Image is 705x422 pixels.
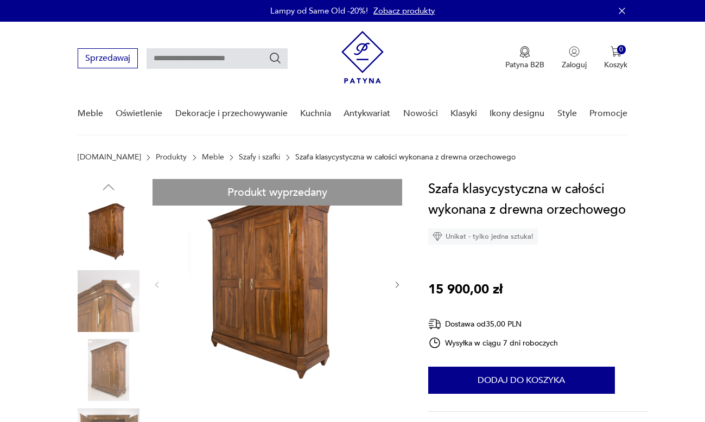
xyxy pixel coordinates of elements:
img: Ikona koszyka [611,46,621,57]
a: Szafy i szafki [239,153,280,162]
img: Ikona medalu [519,46,530,58]
img: Zdjęcie produktu Szafa klasycystyczna w całości wykonana z drewna orzechowego [173,179,382,388]
p: Lampy od Same Old -20%! [270,5,368,16]
p: Zaloguj [562,60,587,70]
a: Promocje [589,93,627,135]
p: Szafa klasycystyczna w całości wykonana z drewna orzechowego [295,153,516,162]
button: Patyna B2B [505,46,544,70]
div: Dostawa od 35,00 PLN [428,317,558,331]
a: Antykwariat [344,93,390,135]
img: Zdjęcie produktu Szafa klasycystyczna w całości wykonana z drewna orzechowego [78,270,139,332]
a: Produkty [156,153,187,162]
button: Szukaj [269,52,282,65]
div: Unikat - tylko jedna sztuka! [428,228,538,245]
img: Zdjęcie produktu Szafa klasycystyczna w całości wykonana z drewna orzechowego [78,201,139,263]
a: Nowości [403,93,438,135]
a: Oświetlenie [116,93,162,135]
p: 15 900,00 zł [428,279,503,300]
a: Zobacz produkty [373,5,435,16]
img: Patyna - sklep z meblami i dekoracjami vintage [341,31,384,84]
div: 0 [617,45,626,54]
img: Ikona dostawy [428,317,441,331]
div: Produkt wyprzedany [153,179,402,206]
img: Ikona diamentu [433,232,442,241]
h1: Szafa klasycystyczna w całości wykonana z drewna orzechowego [428,179,648,220]
p: Patyna B2B [505,60,544,70]
a: [DOMAIN_NAME] [78,153,141,162]
a: Ikona medaluPatyna B2B [505,46,544,70]
a: Sprzedawaj [78,55,138,63]
button: Sprzedawaj [78,48,138,68]
a: Kuchnia [300,93,331,135]
img: Ikonka użytkownika [569,46,580,57]
a: Dekoracje i przechowywanie [175,93,288,135]
img: Zdjęcie produktu Szafa klasycystyczna w całości wykonana z drewna orzechowego [78,339,139,401]
button: 0Koszyk [604,46,627,70]
a: Style [557,93,577,135]
a: Meble [78,93,103,135]
div: Wysyłka w ciągu 7 dni roboczych [428,336,558,349]
p: Koszyk [604,60,627,70]
button: Zaloguj [562,46,587,70]
a: Klasyki [450,93,477,135]
a: Meble [202,153,224,162]
button: Dodaj do koszyka [428,367,615,394]
a: Ikony designu [490,93,544,135]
